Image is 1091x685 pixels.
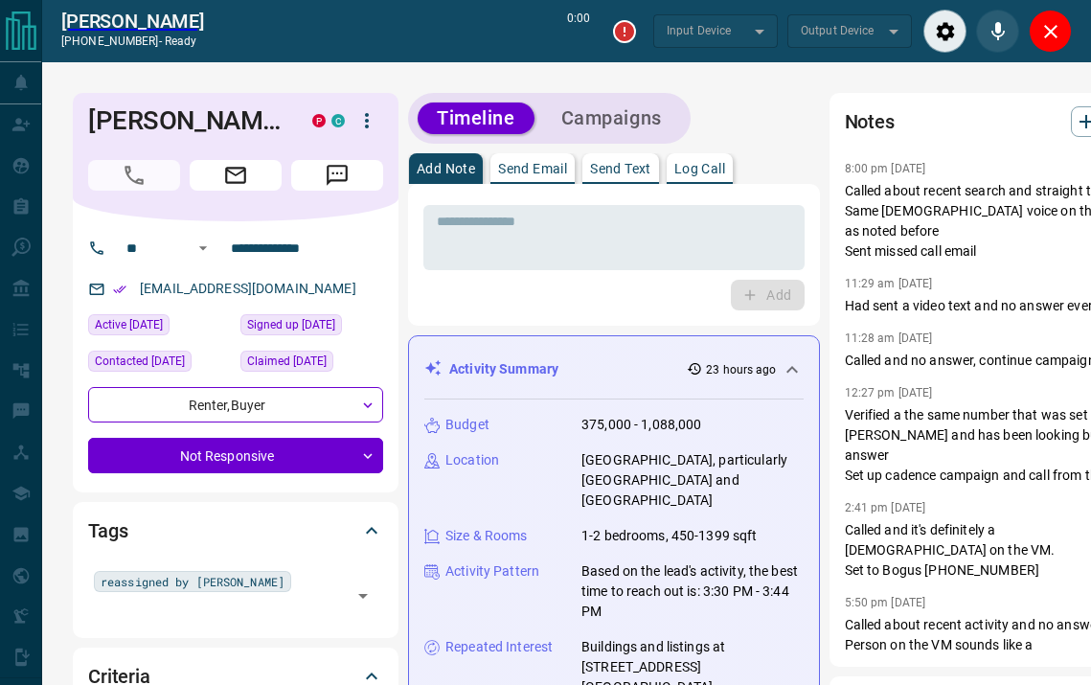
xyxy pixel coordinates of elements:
[88,387,383,422] div: Renter , Buyer
[291,160,383,191] span: Message
[350,582,376,609] button: Open
[445,637,553,657] p: Repeated Interest
[190,160,282,191] span: Email
[247,315,335,334] span: Signed up [DATE]
[845,331,933,345] p: 11:28 am [DATE]
[95,315,163,334] span: Active [DATE]
[445,415,489,435] p: Budget
[424,352,804,387] div: Activity Summary23 hours ago
[88,351,231,377] div: Thu May 29 2025
[845,277,933,290] p: 11:29 am [DATE]
[88,438,383,473] div: Not Responsive
[445,526,528,546] p: Size & Rooms
[445,450,499,470] p: Location
[61,33,204,50] p: [PHONE_NUMBER] -
[845,106,895,137] h2: Notes
[845,596,926,609] p: 5:50 pm [DATE]
[140,281,356,296] a: [EMAIL_ADDRESS][DOMAIN_NAME]
[706,361,776,378] p: 23 hours ago
[88,508,383,554] div: Tags
[61,10,204,33] a: [PERSON_NAME]
[845,501,926,514] p: 2:41 pm [DATE]
[101,572,284,591] span: reassigned by [PERSON_NAME]
[567,10,590,53] p: 0:00
[1029,10,1072,53] div: Close
[88,515,127,546] h2: Tags
[240,351,383,377] div: Tue Jul 29 2025
[674,162,725,175] p: Log Call
[976,10,1019,53] div: Mute
[331,114,345,127] div: condos.ca
[312,114,326,127] div: property.ca
[418,103,534,134] button: Timeline
[542,103,681,134] button: Campaigns
[88,105,284,136] h1: [PERSON_NAME]
[113,283,126,296] svg: Email Verified
[845,386,933,400] p: 12:27 pm [DATE]
[445,561,539,582] p: Activity Pattern
[240,314,383,341] div: Thu Jul 01 2021
[247,352,327,371] span: Claimed [DATE]
[165,34,197,48] span: ready
[845,162,926,175] p: 8:00 pm [DATE]
[581,561,804,622] p: Based on the lead's activity, the best time to reach out is: 3:30 PM - 3:44 PM
[923,10,966,53] div: Audio Settings
[192,237,215,260] button: Open
[581,526,758,546] p: 1-2 bedrooms, 450-1399 sqft
[95,352,185,371] span: Contacted [DATE]
[581,450,804,511] p: [GEOGRAPHIC_DATA], particularly [GEOGRAPHIC_DATA] and [GEOGRAPHIC_DATA]
[581,415,702,435] p: 375,000 - 1,088,000
[88,160,180,191] span: Call
[417,162,475,175] p: Add Note
[88,314,231,341] div: Sun Aug 10 2025
[449,359,558,379] p: Activity Summary
[498,162,567,175] p: Send Email
[590,162,651,175] p: Send Text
